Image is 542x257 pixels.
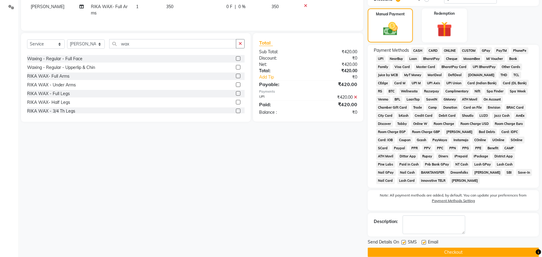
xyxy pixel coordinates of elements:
[376,145,390,152] span: SCard
[482,96,503,103] span: On Account
[376,80,390,87] span: CEdge
[376,137,395,144] span: Card: IOB
[255,61,308,68] div: Net:
[410,128,442,135] span: Room Charge GBP
[431,137,449,144] span: PayMaya
[509,137,525,144] span: SOnline
[434,11,455,16] label: Redemption
[460,47,478,54] span: CUSTOM
[368,239,399,246] span: Send Details On
[376,88,384,95] span: RS
[411,104,424,111] span: Trade
[259,40,273,46] span: Total
[308,101,362,108] div: ₹420.00
[27,99,70,106] div: RIKA WAX- Half Legs
[437,112,458,119] span: Debit Card
[402,72,423,79] span: MyT Money
[442,47,458,54] span: ONLINE
[27,73,70,79] div: RIKA WAX- Full Arms
[492,112,512,119] span: Jazz Cash
[477,128,497,135] span: Bad Debts
[428,239,438,246] span: Email
[27,91,70,97] div: RIKA WAX - Full Legs
[460,145,471,152] span: PPG
[405,96,422,103] span: LoanTap
[308,61,362,68] div: ₹420.00
[376,104,409,111] span: Chamber Gift Card
[308,68,362,74] div: ₹420.00
[395,120,409,127] span: Tabby
[91,4,128,16] span: RIKA WAX- Full Arms
[471,63,497,70] span: UPI BharatPay
[441,104,459,111] span: Donation
[255,74,317,80] a: Add Tip
[427,47,440,54] span: CARD
[376,177,395,184] span: Nail Card
[376,128,408,135] span: Room Charge EGP
[450,177,480,184] span: [PERSON_NAME]
[425,80,442,87] span: UPI Axis
[259,89,357,94] div: Payments
[392,80,407,87] span: Card M
[501,80,529,87] span: Card (DL Bank)
[255,55,308,61] div: Discount:
[27,108,75,114] div: RIKA WAX - 3/4 Th Legs
[426,104,439,111] span: Comp
[500,63,522,70] span: Other Cards
[493,120,525,127] span: Room Charge Euro
[308,49,362,55] div: ₹420.00
[461,104,484,111] span: Card on File
[443,88,470,95] span: Complimentary
[516,169,532,176] span: Save-In
[419,177,448,184] span: Innovative TELR
[486,145,500,152] span: Benefit
[255,94,308,101] div: UPI
[466,72,496,79] span: [DOMAIN_NAME]
[414,63,437,70] span: Master Card
[411,47,424,54] span: CASH
[444,80,463,87] span: UPI Union
[423,161,451,168] span: Pnb Bank GPay
[398,153,418,160] span: Dittor App
[376,11,405,17] label: Manual Payment
[512,72,521,79] span: TCL
[499,72,509,79] span: THD
[493,153,515,160] span: District App
[472,169,502,176] span: [PERSON_NAME]
[413,112,435,119] span: Credit Card
[514,112,527,119] span: AmEx
[308,109,362,116] div: ₹0
[109,39,236,48] input: Search or Scan
[420,153,434,160] span: Rupay
[422,145,433,152] span: PPV
[441,96,458,103] span: GMoney
[31,4,64,9] span: [PERSON_NAME]
[432,198,475,203] label: Payment Methods Setting
[408,239,417,246] span: SMS
[424,96,439,103] span: SaveIN
[444,55,459,62] span: Cheque
[374,47,409,54] span: Payment Methods
[368,248,539,257] button: Checkout
[376,161,395,168] span: Pine Labs
[495,161,515,168] span: Lash Cash
[437,153,450,160] span: Diners
[392,145,407,152] span: Paypal
[238,4,246,10] span: 0 %
[472,137,488,144] span: COnline
[376,153,395,160] span: ATH Movil
[426,72,444,79] span: MariDeal
[379,20,402,37] img: _cash.svg
[454,161,470,168] span: NT Cash
[271,4,279,9] span: 350
[376,63,390,70] span: Family
[27,82,76,88] div: RIKA WAX - Under Arms
[460,96,479,103] span: ATH Movil
[499,128,520,135] span: Card: IDFC
[435,145,445,152] span: PPC
[480,47,492,54] span: GPay
[448,145,458,152] span: PPN
[397,177,417,184] span: Lash Card
[255,68,308,74] div: Total:
[235,4,236,10] span: |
